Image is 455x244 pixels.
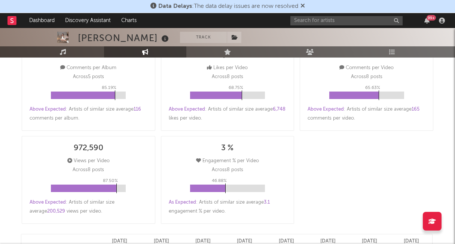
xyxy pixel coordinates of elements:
[229,83,243,92] p: 68.75 %
[351,72,382,81] p: Across 8 posts
[60,13,116,28] a: Discovery Assistant
[73,166,104,174] p: Across 8 posts
[212,166,243,174] p: Across 8 posts
[169,200,196,205] span: As Expected
[78,32,171,44] div: [PERSON_NAME]
[30,198,147,216] div: : Artists of similar size average views per video .
[169,105,287,123] div: : Artists of similar size average likes per video .
[30,105,147,123] div: : Artists of similar size average comments per album .
[196,157,259,166] div: Engagement % per Video
[290,16,403,25] input: Search for artists
[74,144,103,153] div: 972,590
[30,107,66,112] span: Above Expected
[427,15,436,21] div: 99 +
[67,157,110,166] div: Views per Video
[24,13,60,28] a: Dashboard
[47,209,65,214] span: 200,529
[116,13,142,28] a: Charts
[73,72,104,81] p: Across 5 posts
[158,3,298,9] span: : The data delay issues are now resolved
[212,176,227,185] p: 46.88 %
[103,176,118,185] p: 87.50 %
[339,64,394,72] div: Comments per Video
[308,107,344,112] span: Above Expected
[212,72,243,81] p: Across 8 posts
[60,64,116,72] div: Comments per Album
[134,107,141,112] span: 116
[412,107,419,112] span: 165
[221,144,233,153] div: 3 %
[207,64,248,72] div: Likes per Video
[158,3,192,9] span: Data Delays
[308,105,425,123] div: : Artists of similar size average comments per video .
[180,32,227,43] button: Track
[264,200,270,205] span: 3.1
[300,3,305,9] span: Dismiss
[169,198,287,216] div: : Artists of similar size average engagement % per video .
[30,200,66,205] span: Above Expected
[169,107,205,112] span: Above Expected
[365,83,380,92] p: 65.63 %
[102,83,116,92] p: 85.19 %
[273,107,285,112] span: 6,748
[424,18,430,24] button: 99+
